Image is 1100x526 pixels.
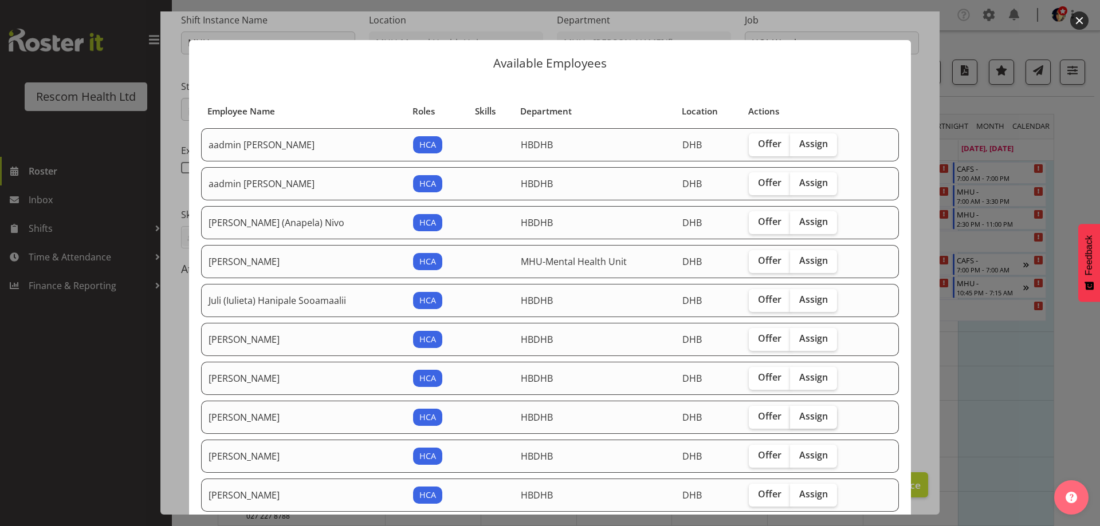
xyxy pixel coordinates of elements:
span: DHB [682,489,702,501]
span: Assign [799,333,828,344]
span: Offer [758,255,781,266]
span: HBDHB [521,489,553,501]
span: Offer [758,138,781,149]
span: Offer [758,371,781,383]
span: Assign [799,138,828,149]
button: Feedback - Show survey [1078,224,1100,302]
span: HCA [419,489,436,501]
span: DHB [682,294,702,307]
td: Juli (Iulieta) Hanipale Sooamaalii [201,284,406,317]
span: Assign [799,488,828,500]
span: Offer [758,410,781,422]
span: Department [520,105,572,118]
span: HCA [419,294,436,307]
span: HCA [419,177,436,190]
span: HBDHB [521,216,553,229]
td: aadmin [PERSON_NAME] [201,128,406,161]
span: HBDHB [521,177,553,190]
span: Offer [758,333,781,344]
td: [PERSON_NAME] [201,323,406,356]
span: HCA [419,411,436,424]
span: Roles [412,105,435,118]
td: aadmin [PERSON_NAME] [201,167,406,200]
span: HBDHB [521,372,553,385]
span: Offer [758,449,781,461]
span: HCA [419,333,436,346]
span: Assign [799,449,828,461]
span: HBDHB [521,294,553,307]
span: HCA [419,372,436,385]
span: Offer [758,177,781,188]
span: Assign [799,255,828,266]
span: DHB [682,411,702,424]
span: DHB [682,177,702,190]
td: [PERSON_NAME] [201,401,406,434]
td: [PERSON_NAME] [201,362,406,395]
span: DHB [682,255,702,268]
img: help-xxl-2.png [1066,492,1077,503]
td: [PERSON_NAME] [201,245,406,278]
span: Assign [799,371,828,383]
span: Assign [799,294,828,305]
span: HBDHB [521,450,553,462]
td: [PERSON_NAME] [201,440,406,473]
span: HBDHB [521,333,553,346]
span: HBDHB [521,411,553,424]
span: Assign [799,216,828,227]
span: Offer [758,294,781,305]
span: Employee Name [207,105,275,118]
span: DHB [682,216,702,229]
span: DHB [682,372,702,385]
span: HCA [419,139,436,151]
span: Actions [748,105,779,118]
span: Offer [758,488,781,500]
span: Feedback [1084,235,1094,275]
span: Skills [475,105,496,118]
p: Available Employees [201,57,899,69]
span: HCA [419,450,436,462]
td: [PERSON_NAME] [201,478,406,512]
span: HBDHB [521,139,553,151]
span: Assign [799,410,828,422]
span: Offer [758,216,781,227]
span: HCA [419,255,436,268]
span: DHB [682,139,702,151]
td: [PERSON_NAME] (Anapela) Nivo [201,206,406,239]
span: HCA [419,216,436,229]
span: DHB [682,333,702,346]
span: MHU-Mental Health Unit [521,255,627,268]
span: Assign [799,177,828,188]
span: Location [682,105,718,118]
span: DHB [682,450,702,462]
